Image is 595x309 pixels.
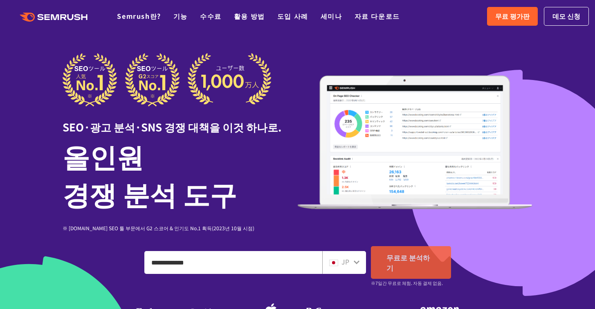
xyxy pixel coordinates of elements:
[371,280,443,286] font: ※7일간 무료로 체험. 자동 결제 없음.
[321,11,342,21] a: 세미나
[173,11,188,21] a: 기능
[386,252,430,273] font: 무료로 분석하기
[495,11,530,21] font: 무료 평가판
[117,11,161,21] a: Semrush란?
[544,7,589,26] a: 데모 신청
[341,257,349,267] font: JP
[63,119,281,134] font: SEO·광고 분석·SNS 경쟁 대책을 이것 하나로.
[277,11,308,21] a: 도입 사례
[487,7,538,26] a: 무료 평가판
[234,11,265,21] a: 활용 방법
[63,225,254,231] font: ※ [DOMAIN_NAME] SEO 툴 부문에서 G2 스코어 & 인기도 No.1 획득(2023년 10월 시점)
[371,246,451,279] a: 무료로 분석하기
[200,11,222,21] a: 수수료
[145,251,322,273] input: 도메인, 키워드 또는 URL을 입력하세요.
[552,11,580,21] font: 데모 신청
[355,11,400,21] a: 자료 다운로드
[63,136,144,175] font: 올인원
[63,173,237,213] font: 경쟁 분석 도구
